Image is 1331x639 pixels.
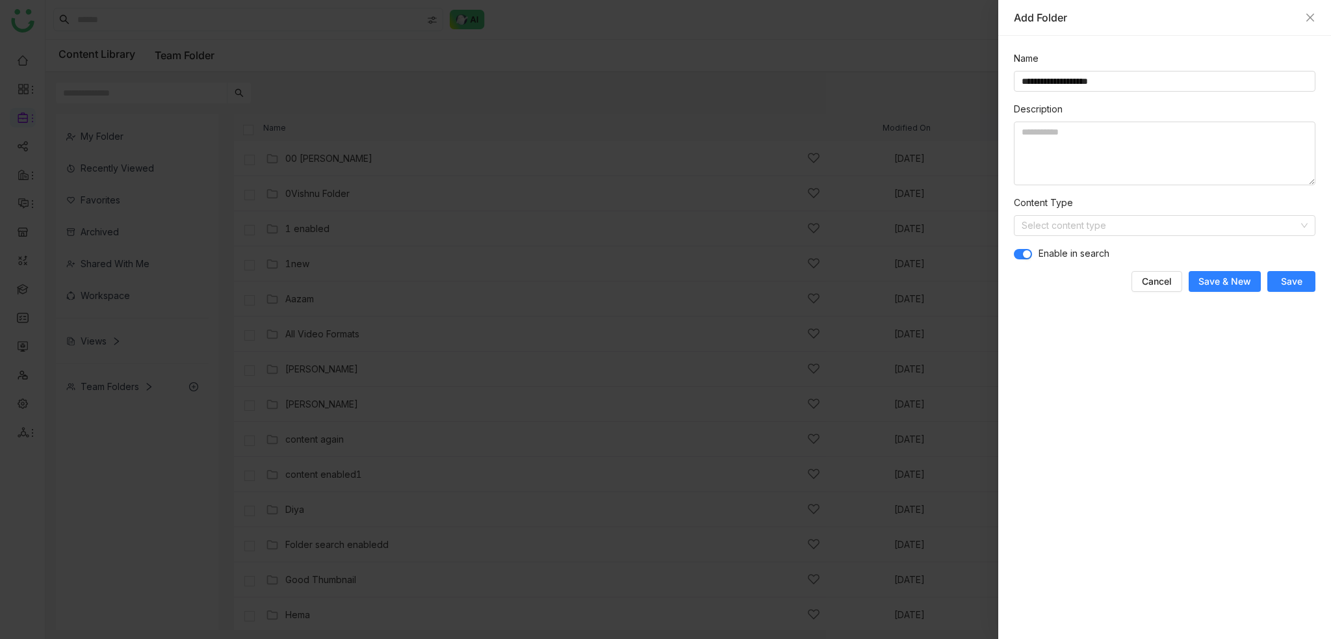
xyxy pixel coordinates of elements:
button: Close [1305,12,1315,23]
div: Add Folder [1014,10,1299,25]
button: Save & New [1189,271,1261,292]
button: Cancel [1131,271,1182,292]
span: Save [1281,275,1302,288]
span: Cancel [1142,275,1172,288]
button: Save [1267,271,1315,292]
span: Enable in search [1039,246,1109,261]
label: Content Type [1014,196,1073,210]
span: Save & New [1198,275,1251,288]
label: Name [1014,51,1039,66]
label: Description [1014,102,1063,116]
